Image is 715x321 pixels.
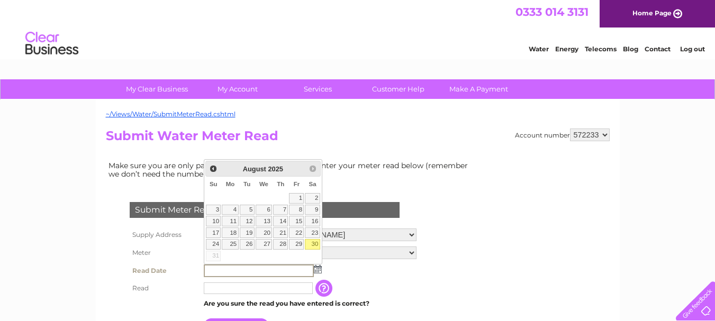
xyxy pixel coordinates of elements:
span: Monday [226,181,235,187]
a: 28 [273,239,288,250]
a: 3 [206,205,221,215]
a: 9 [305,205,320,215]
a: Water [529,45,549,53]
th: Supply Address [127,226,201,244]
a: 5 [240,205,255,215]
a: 7 [273,205,288,215]
span: Tuesday [243,181,250,187]
input: Information [315,280,334,297]
a: Log out [680,45,705,53]
th: Read Date [127,262,201,280]
a: 15 [289,216,304,226]
div: Account number [515,129,610,141]
a: 2 [305,193,320,204]
span: Prev [209,164,218,173]
a: 13 [256,216,273,226]
a: Contact [645,45,671,53]
a: My Account [194,79,281,99]
a: Services [274,79,361,99]
td: Make sure you are only paying for what you use. Simply enter your meter read below (remember we d... [106,159,476,181]
a: 4 [222,205,238,215]
a: 21 [273,227,288,238]
a: 6 [256,205,273,215]
a: 0333 014 3131 [515,5,589,19]
a: Make A Payment [435,79,522,99]
span: Saturday [309,181,316,187]
a: 25 [222,239,238,250]
span: Wednesday [259,181,268,187]
a: Customer Help [355,79,442,99]
a: 12 [240,216,255,226]
a: 11 [222,216,238,226]
a: 30 [305,239,320,250]
a: ~/Views/Water/SubmitMeterRead.cshtml [106,110,236,118]
a: 8 [289,205,304,215]
a: 10 [206,216,221,226]
a: 19 [240,227,255,238]
a: 24 [206,239,221,250]
h2: Submit Water Meter Read [106,129,610,149]
a: 1 [289,193,304,204]
th: Read [127,280,201,297]
a: Blog [623,45,638,53]
a: 14 [273,216,288,226]
img: ... [314,265,322,273]
a: Telecoms [585,45,617,53]
td: Are you sure the read you have entered is correct? [201,297,419,310]
span: 2025 [268,165,283,173]
a: 29 [289,239,304,250]
a: 16 [305,216,320,226]
div: Submit Meter Read [130,202,400,218]
span: Friday [294,181,300,187]
a: Energy [555,45,578,53]
img: logo.png [25,27,79,60]
a: 20 [256,227,273,238]
a: My Clear Business [113,79,201,99]
a: 27 [256,239,273,250]
th: Meter [127,244,201,262]
span: Thursday [277,181,284,187]
a: 26 [240,239,255,250]
a: 17 [206,227,221,238]
span: Sunday [210,181,218,187]
a: 22 [289,227,304,238]
a: Prev [207,162,219,175]
div: Clear Business is a trading name of Verastar Limited (registered in [GEOGRAPHIC_DATA] No. 3667643... [108,6,608,51]
a: 18 [222,227,238,238]
span: August [243,165,266,173]
a: 23 [305,227,320,238]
